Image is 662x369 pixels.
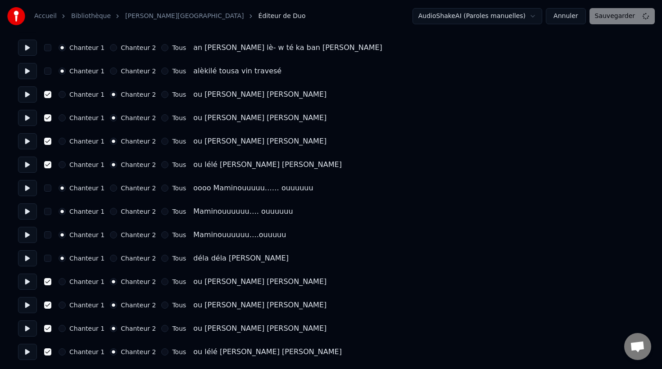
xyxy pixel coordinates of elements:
[172,255,186,261] label: Tous
[121,162,156,168] label: Chanteur 2
[69,185,104,191] label: Chanteur 1
[193,66,281,76] div: alèkilé tousa vin travesé
[121,232,156,238] label: Chanteur 2
[172,138,186,144] label: Tous
[121,91,156,98] label: Chanteur 2
[193,346,342,357] div: ou lélé [PERSON_NAME] [PERSON_NAME]
[7,7,25,25] img: youka
[121,302,156,308] label: Chanteur 2
[172,232,186,238] label: Tous
[121,255,156,261] label: Chanteur 2
[121,115,156,121] label: Chanteur 2
[193,112,326,123] div: ou [PERSON_NAME] [PERSON_NAME]
[172,185,186,191] label: Tous
[69,279,104,285] label: Chanteur 1
[121,325,156,332] label: Chanteur 2
[69,325,104,332] label: Chanteur 1
[193,183,313,193] div: oooo Maminouuuuu…… ouuuuuu
[121,279,156,285] label: Chanteur 2
[172,162,186,168] label: Tous
[193,229,286,240] div: Maminouuuuuu….ouuuuu
[193,159,342,170] div: ou lélé [PERSON_NAME] [PERSON_NAME]
[69,115,104,121] label: Chanteur 1
[193,276,326,287] div: ou [PERSON_NAME] [PERSON_NAME]
[172,349,186,355] label: Tous
[69,232,104,238] label: Chanteur 1
[172,208,186,215] label: Tous
[121,68,156,74] label: Chanteur 2
[258,12,306,21] span: Éditeur de Duo
[172,279,186,285] label: Tous
[69,302,104,308] label: Chanteur 1
[121,349,156,355] label: Chanteur 2
[121,138,156,144] label: Chanteur 2
[71,12,111,21] a: Bibliothèque
[121,185,156,191] label: Chanteur 2
[121,45,156,51] label: Chanteur 2
[69,208,104,215] label: Chanteur 1
[34,12,57,21] a: Accueil
[172,325,186,332] label: Tous
[172,302,186,308] label: Tous
[69,162,104,168] label: Chanteur 1
[69,68,104,74] label: Chanteur 1
[193,89,326,100] div: ou [PERSON_NAME] [PERSON_NAME]
[193,42,382,53] div: an [PERSON_NAME] lè- w té ka ban [PERSON_NAME]
[69,138,104,144] label: Chanteur 1
[193,323,326,334] div: ou [PERSON_NAME] [PERSON_NAME]
[69,349,104,355] label: Chanteur 1
[125,12,244,21] a: [PERSON_NAME][GEOGRAPHIC_DATA]
[193,206,293,217] div: Maminouuuuuu…. ouuuuuu
[193,136,326,147] div: ou [PERSON_NAME] [PERSON_NAME]
[172,45,186,51] label: Tous
[121,208,156,215] label: Chanteur 2
[172,115,186,121] label: Tous
[69,255,104,261] label: Chanteur 1
[193,300,326,310] div: ou [PERSON_NAME] [PERSON_NAME]
[172,68,186,74] label: Tous
[69,45,104,51] label: Chanteur 1
[546,8,585,24] button: Annuler
[34,12,306,21] nav: breadcrumb
[624,333,651,360] a: Ouvrir le chat
[172,91,186,98] label: Tous
[193,253,289,264] div: déla déla [PERSON_NAME]
[69,91,104,98] label: Chanteur 1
